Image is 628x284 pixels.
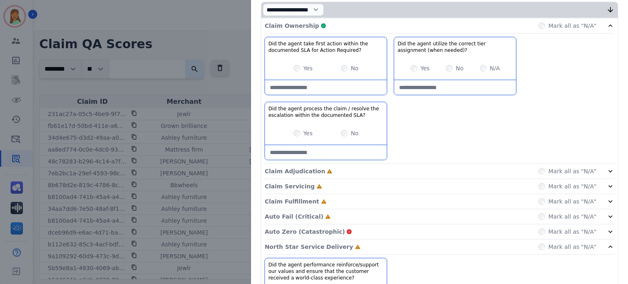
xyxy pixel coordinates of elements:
[351,64,359,72] label: No
[548,228,597,236] label: Mark all as "N/A"
[548,22,597,30] label: Mark all as "N/A"
[420,64,430,72] label: Yes
[265,228,345,236] p: Auto Zero (Catastrophic)
[351,129,359,137] label: No
[397,40,513,54] h3: Did the agent utilize the correct tier assignment (when needed)?
[265,167,325,175] p: Claim Adjudication
[268,105,384,119] h3: Did the agent process the claim / resolve the escalation within the documented SLA?
[265,22,319,30] p: Claim Ownership
[268,262,384,281] h3: Did the agent performance reinforce/support our values and ensure that the customer received a wo...
[268,40,384,54] h3: Did the agent take first action within the documented SLA for Action Required?
[548,182,597,190] label: Mark all as "N/A"
[265,243,353,251] p: North Star Service Delivery
[456,64,464,72] label: No
[265,212,323,221] p: Auto Fail (Critical)
[548,197,597,206] label: Mark all as "N/A"
[548,212,597,221] label: Mark all as "N/A"
[490,64,500,72] label: N/A
[303,64,313,72] label: Yes
[265,197,319,206] p: Claim Fulfillment
[548,167,597,175] label: Mark all as "N/A"
[265,182,314,190] p: Claim Servicing
[303,129,313,137] label: Yes
[548,243,597,251] label: Mark all as "N/A"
